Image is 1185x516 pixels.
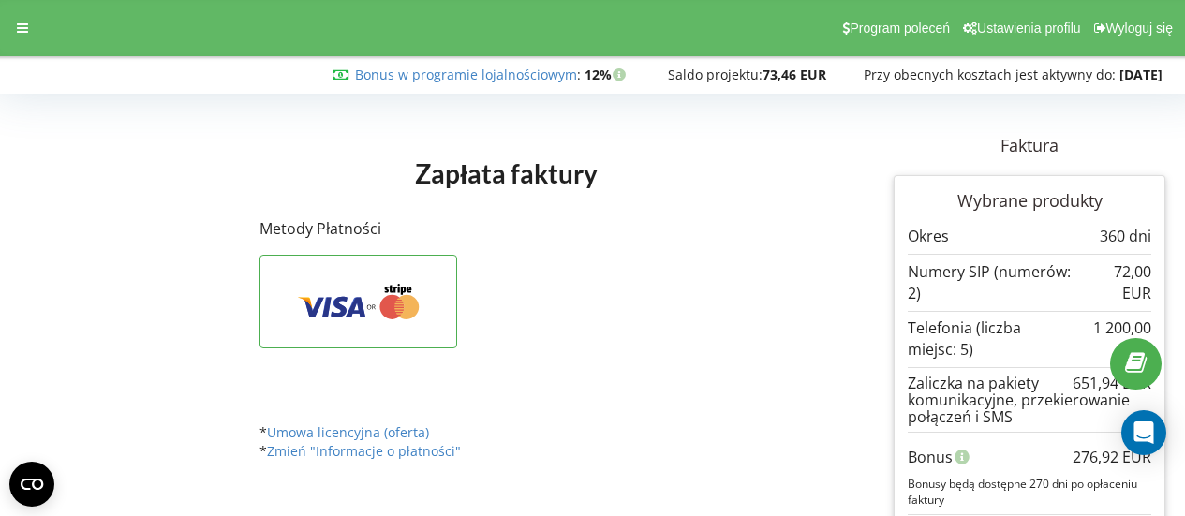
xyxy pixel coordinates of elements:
[1100,226,1151,247] p: 360 dni
[1073,439,1151,475] div: 276,92 EUR
[1119,66,1163,83] strong: [DATE]
[864,66,1116,83] span: Przy obecnych kosztach jest aktywny do:
[908,261,1083,304] p: Numery SIP (numerów: 2)
[668,66,763,83] span: Saldo projektu:
[585,66,630,83] strong: 12%
[908,375,1151,426] div: Zaliczka na pakiety komunikacyjne, przekierowanie połączeń i SMS
[763,66,826,83] strong: 73,46 EUR
[908,226,949,247] p: Okres
[267,423,429,441] a: Umowa licencyjna (oferta)
[9,462,54,507] button: Open CMP widget
[908,189,1151,214] p: Wybrane produkty
[355,66,577,83] a: Bonus w programie lojalnościowym
[259,218,754,240] p: Metody Płatności
[267,442,461,460] a: Zmień "Informacje o płatności"
[259,156,754,190] h1: Zapłata faktury
[1073,375,1151,391] div: 651,94 EUR
[894,134,1165,158] p: Faktura
[908,317,1070,361] p: Telefonia (liczba miejsc: 5)
[1071,317,1151,361] p: 1 200,00 EUR
[977,21,1081,36] span: Ustawienia profilu
[850,21,950,36] span: Program poleceń
[355,66,581,83] span: :
[1106,21,1173,36] span: Wyloguj się
[1121,410,1166,455] div: Open Intercom Messenger
[908,439,1151,475] div: Bonus
[1083,261,1151,304] p: 72,00 EUR
[908,476,1151,508] p: Bonusy będą dostępne 270 dni po opłaceniu faktury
